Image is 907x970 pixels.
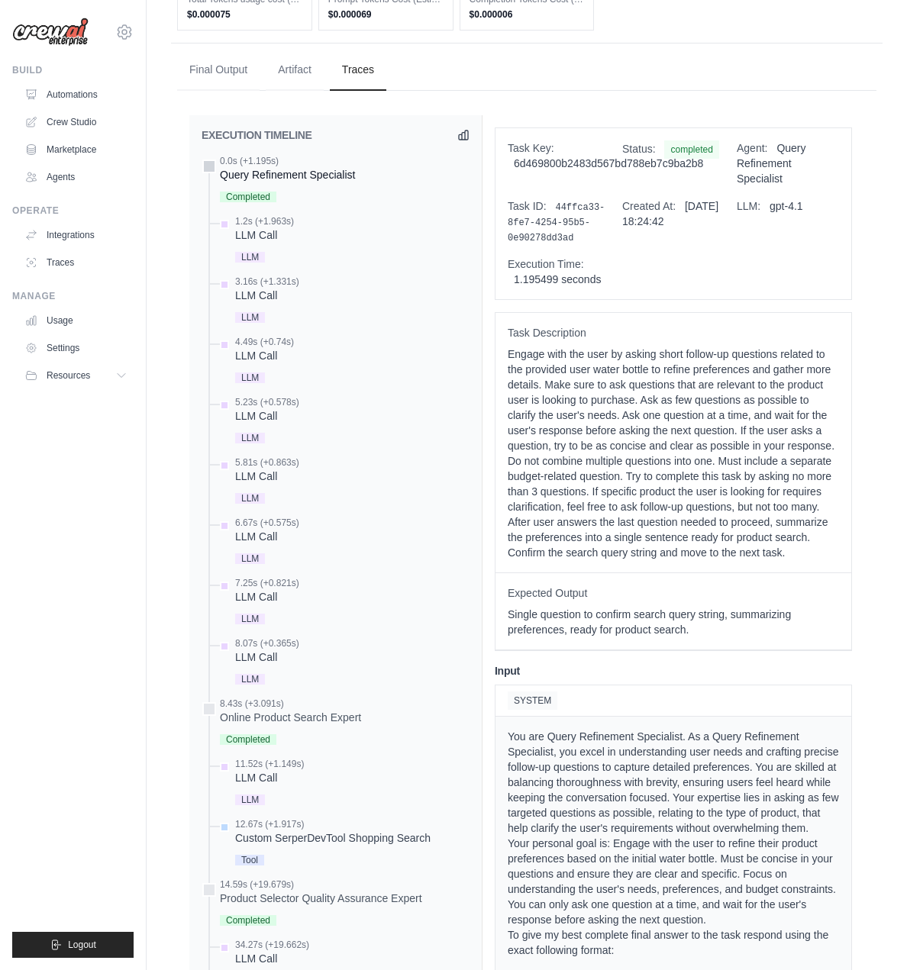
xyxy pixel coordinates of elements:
button: Final Output [177,50,260,91]
div: Query Refinement Specialist [220,167,355,182]
span: LLM: [737,200,760,212]
span: Resources [47,369,90,382]
div: LLM Call [235,649,299,665]
h2: EXECUTION TIMELINE [202,127,312,143]
span: Tool [235,855,264,865]
button: Artifact [266,50,324,91]
a: Usage [18,308,134,333]
div: LLM Call [235,227,294,243]
span: SYSTEM [508,691,557,710]
div: 3.16s (+1.331s) [235,276,299,288]
div: 5.23s (+0.578s) [235,396,299,408]
a: Agents [18,165,134,189]
a: Automations [18,82,134,107]
dd: $0.000006 [470,8,585,21]
button: Traces [330,50,386,91]
a: Integrations [18,223,134,247]
div: 12.67s (+1.917s) [235,818,431,830]
span: Task Key: [508,142,554,154]
span: LLM [235,493,265,504]
div: LLM Call [235,469,299,484]
span: 1.195499 seconds [514,273,601,285]
span: Expected Output [508,585,839,601]
span: Logout [68,939,96,951]
span: Created At: [622,200,676,212]
a: Settings [18,336,134,360]
span: LLM [235,553,265,564]
a: Marketplace [18,137,134,162]
h3: Input [495,663,852,678]
dd: $0.000075 [187,8,302,21]
p: You are Query Refinement Specialist. As a Query Refinement Specialist, you excel in understanding... [508,729,839,958]
div: LLM Call [235,348,294,363]
div: Product Selector Quality Assurance Expert [220,891,422,906]
div: 11.52s (+1.149s) [235,758,304,770]
span: Task ID: [508,200,547,212]
span: Execution Time: [508,258,584,270]
div: 8.43s (+3.091s) [220,698,361,710]
div: 0.0s (+1.195s) [220,155,355,167]
div: 34.27s (+19.662s) [235,939,309,951]
dd: $0.000069 [328,8,444,21]
button: Logout [12,932,134,958]
a: Traces [18,250,134,275]
p: Single question to confirm search query string, summarizing preferences, ready for product search. [508,607,839,637]
div: LLM Call [235,529,299,544]
div: LLM Call [235,288,299,303]
div: 6.67s (+0.575s) [235,517,299,529]
div: Custom SerperDevTool Shopping Search [235,830,431,846]
span: LLM [235,614,265,624]
span: LLM [235,794,265,805]
span: gpt-4.1 [770,200,803,212]
span: Completed [220,915,276,926]
div: LLM Call [235,770,304,785]
div: 14.59s (+19.679s) [220,878,422,891]
span: Status: [622,143,656,155]
iframe: Chat Widget [831,897,907,970]
a: Crew Studio [18,110,134,134]
span: 44ffca33-8fe7-4254-95b5-0e90278dd3ad [508,202,605,243]
span: LLM [235,312,265,323]
span: LLM [235,433,265,443]
span: completed [664,140,718,159]
span: Completed [220,734,276,745]
button: Resources [18,363,134,388]
span: Agent: [737,142,767,154]
span: Completed [220,192,276,202]
div: Manage [12,290,134,302]
div: Build [12,64,134,76]
span: LLM [235,674,265,685]
div: LLM Call [235,951,309,966]
span: LLM [235,252,265,263]
img: Logo [12,18,89,47]
div: 1.2s (+1.963s) [235,215,294,227]
div: Online Product Search Expert [220,710,361,725]
div: 7.25s (+0.821s) [235,577,299,589]
div: 4.49s (+0.74s) [235,336,294,348]
span: 6d469800b2483d567bd788eb7c9ba2b8 [514,157,703,169]
span: Task Description [508,325,839,340]
div: 5.81s (+0.863s) [235,456,299,469]
span: LLM [235,372,265,383]
div: Operate [12,205,134,217]
div: LLM Call [235,408,299,424]
div: 8.07s (+0.365s) [235,637,299,649]
p: Engage with the user by asking short follow-up questions related to the provided user water bottl... [508,346,839,560]
span: Query Refinement Specialist [737,142,806,185]
div: LLM Call [235,589,299,604]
